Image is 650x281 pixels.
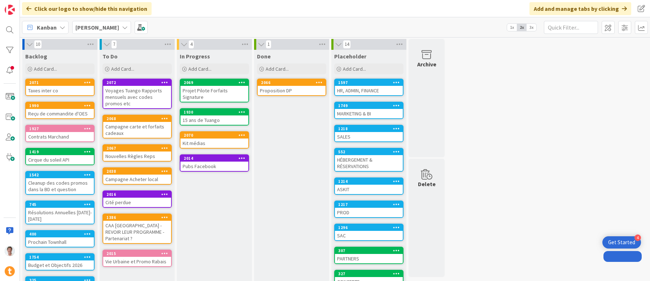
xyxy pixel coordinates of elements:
div: Campagne carte et forfaits cadeaux [103,122,171,138]
div: 1754Budget et Objectifs 2026 [26,254,94,270]
a: 1214ASKIT [334,177,403,195]
a: 1386CAA [GEOGRAPHIC_DATA] - REVOIR LEUR PROGRAMME - Partenariat ? [102,214,172,244]
div: 2014 [184,156,248,161]
a: 1754Budget et Objectifs 2026 [25,253,95,271]
div: 1419 [26,149,94,155]
div: 1218SALES [335,126,403,141]
div: Nouvelles Règles Reps [103,152,171,161]
div: 2038 [103,168,171,175]
span: Kanban [37,23,57,32]
a: 552HÉBERGEMENT & RÉSERVATIONS [334,148,403,172]
div: 2071Taxes inter co [26,79,94,95]
span: To Do [102,53,118,60]
div: 2067 [106,146,171,151]
a: 1927Contrats Marchand [25,125,95,142]
a: 193015 ans de Tuango [180,108,249,126]
div: 1927 [29,126,94,131]
div: 1214ASKIT [335,178,403,194]
div: 2014 [180,155,248,162]
a: 2038Campagne Acheter local [102,167,172,185]
div: 2070 [180,132,248,139]
div: 2072Voyages Tuango Rapports mensuels avec codes promos etc [103,79,171,108]
a: 1217PROD [334,201,403,218]
a: 1749MARKETING & BI [334,102,403,119]
div: Reçu de commandite d'OES [26,109,94,118]
div: Archive [417,60,436,69]
div: Open Get Started checklist, remaining modules: 4 [602,236,641,249]
a: 2067Nouvelles Règles Reps [102,144,172,162]
span: Add Card... [188,66,211,72]
div: PROD [335,208,403,217]
span: Done [257,53,271,60]
a: 2014Pubs Facebook [180,154,249,172]
div: 1542 [29,172,94,177]
a: 2070Kit médias [180,131,249,149]
div: 552HÉBERGEMENT & RÉSERVATIONS [335,149,403,171]
div: 1597 [335,79,403,86]
div: 1419 [29,149,94,154]
div: HÉBERGEMENT & RÉSERVATIONS [335,155,403,171]
div: ASKIT [335,185,403,194]
div: Click our logo to show/hide this navigation [22,2,152,15]
div: 1990Reçu de commandite d'OES [26,102,94,118]
div: 1296 [338,225,403,230]
div: 400 [26,231,94,237]
span: Backlog [25,53,47,60]
div: 2072 [103,79,171,86]
div: 1217 [338,202,403,207]
a: 2016Cité perdue [102,190,172,208]
div: 552 [338,149,403,154]
div: 2015Vie Urbaine et Promo Rabais [103,250,171,266]
div: 1419Cirque du soleil API [26,149,94,164]
div: 745 [26,201,94,208]
span: Add Card... [34,66,57,72]
a: 2072Voyages Tuango Rapports mensuels avec codes promos etc [102,79,172,109]
div: 1296SAC [335,224,403,240]
div: Pubs Facebook [180,162,248,171]
div: 2016Cité perdue [103,191,171,207]
div: 2069Projet Pilote Forfaits Signature [180,79,248,102]
div: Taxes inter co [26,86,94,95]
div: 2015 [106,251,171,256]
div: 2038 [106,169,171,174]
div: 1749 [335,102,403,109]
div: Vie Urbaine et Promo Rabais [103,257,171,266]
div: 1296 [335,224,403,231]
span: In Progress [180,53,210,60]
span: 2x [517,24,527,31]
div: Campagne Acheter local [103,175,171,184]
div: Add and manage tabs by clicking [529,2,631,15]
a: 2066Proposition DP [257,79,326,96]
div: 2066 [261,80,326,85]
div: 1542 [26,172,94,178]
div: 2071 [29,80,94,85]
div: HR, ADMIN, FINANCE [335,86,403,95]
div: Projet Pilote Forfaits Signature [180,86,248,102]
div: 1597HR, ADMIN, FINANCE [335,79,403,95]
a: 1990Reçu de commandite d'OES [25,102,95,119]
div: Budget et Objectifs 2026 [26,260,94,270]
div: 1386 [106,215,171,220]
a: 2071Taxes inter co [25,79,95,96]
b: [PERSON_NAME] [75,24,119,31]
div: 400 [29,232,94,237]
div: 1218 [338,126,403,131]
div: Delete [418,180,436,188]
div: 1386 [103,214,171,221]
div: 307 [338,248,403,253]
div: 1927 [26,126,94,132]
div: 1597 [338,80,403,85]
div: 2015 [103,250,171,257]
div: Cirque du soleil API [26,155,94,164]
img: avatar [5,266,15,276]
div: 15 ans de Tuango [180,115,248,125]
input: Quick Filter... [544,21,598,34]
img: JG [5,246,15,256]
div: 307 [335,247,403,254]
span: 1x [507,24,517,31]
a: 2015Vie Urbaine et Promo Rabais [102,250,172,267]
div: 1214 [338,179,403,184]
div: 2016 [103,191,171,198]
div: MARKETING & BI [335,109,403,118]
div: Contrats Marchand [26,132,94,141]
